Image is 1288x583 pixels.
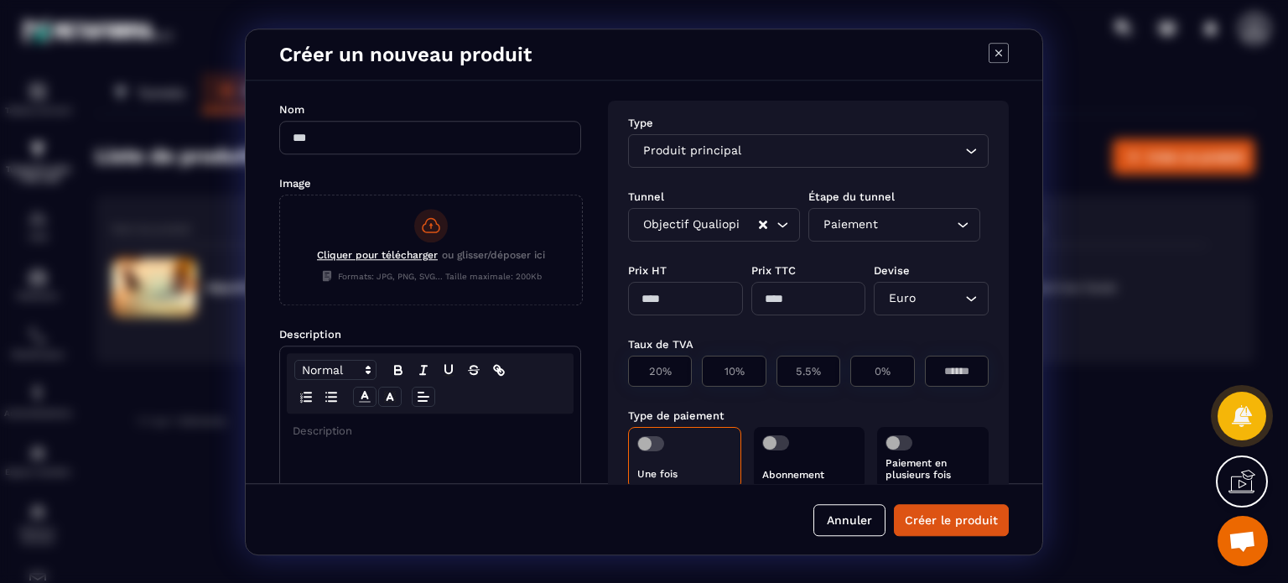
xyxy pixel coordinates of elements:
[628,190,664,203] label: Tunnel
[786,365,831,377] p: 5.5%
[808,190,895,203] label: Étape du tunnel
[639,216,743,234] span: Objectif Qualiopi
[279,328,341,341] label: Description
[1218,516,1268,566] a: Ouvrir le chat
[628,117,653,129] label: Type
[628,264,667,277] label: Prix HT
[919,289,961,308] input: Search for option
[860,365,905,377] p: 0%
[885,289,919,308] span: Euro
[808,208,980,242] div: Search for option
[813,504,885,536] button: Annuler
[743,216,757,234] input: Search for option
[317,249,438,261] span: Cliquer pour télécharger
[637,365,683,377] p: 20%
[628,134,989,168] div: Search for option
[762,469,857,481] p: Abonnement
[628,409,724,422] label: Type de paiement
[751,264,796,277] label: Prix TTC
[874,264,910,277] label: Devise
[279,43,532,66] h4: Créer un nouveau produit
[885,457,980,481] p: Paiement en plusieurs fois
[759,218,767,231] button: Clear Selected
[711,365,756,377] p: 10%
[819,216,881,234] span: Paiement
[639,142,745,160] span: Produit principal
[881,216,953,234] input: Search for option
[279,103,304,116] label: Nom
[874,282,989,315] div: Search for option
[628,338,693,351] label: Taux de TVA
[894,504,1009,536] button: Créer le produit
[628,208,800,242] div: Search for option
[442,249,545,265] span: ou glisser/déposer ici
[745,142,961,160] input: Search for option
[637,468,732,480] p: Une fois
[321,270,542,282] span: Formats: JPG, PNG, SVG... Taille maximale: 200Kb
[279,177,311,190] label: Image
